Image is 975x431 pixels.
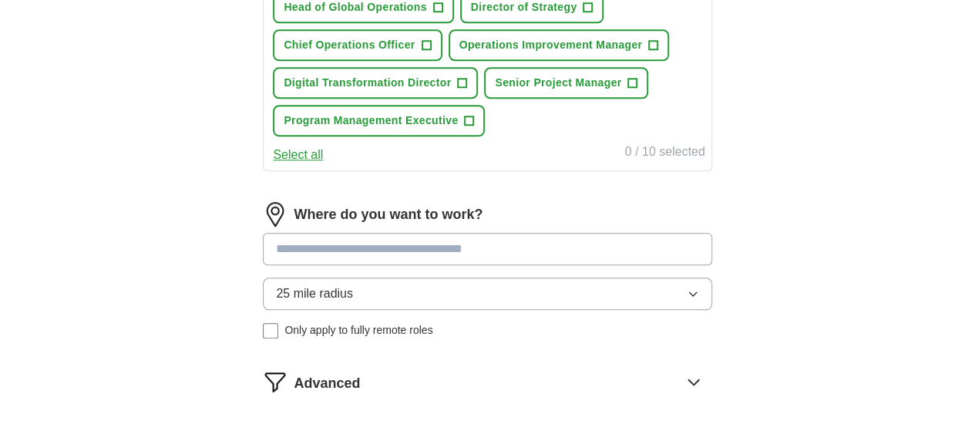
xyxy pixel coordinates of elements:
[263,202,287,227] img: location.png
[495,75,621,91] span: Senior Project Manager
[284,322,432,338] span: Only apply to fully remote roles
[459,37,643,53] span: Operations Improvement Manager
[276,285,353,303] span: 25 mile radius
[484,67,648,99] button: Senior Project Manager
[263,323,278,338] input: Only apply to fully remote roles
[263,278,711,310] button: 25 mile radius
[294,204,482,225] label: Where do you want to work?
[625,143,705,164] div: 0 / 10 selected
[273,105,485,136] button: Program Management Executive
[273,67,478,99] button: Digital Transformation Director
[284,75,451,91] span: Digital Transformation Director
[273,146,323,164] button: Select all
[294,373,360,394] span: Advanced
[284,113,458,129] span: Program Management Executive
[263,369,287,394] img: filter
[449,29,670,61] button: Operations Improvement Manager
[284,37,415,53] span: Chief Operations Officer
[273,29,442,61] button: Chief Operations Officer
